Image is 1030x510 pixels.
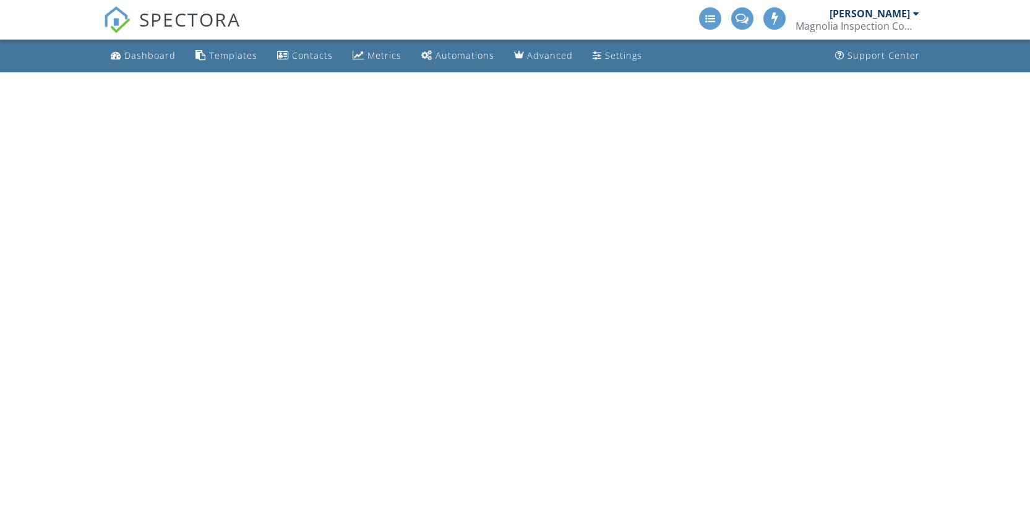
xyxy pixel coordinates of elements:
a: Settings [588,45,647,67]
img: The Best Home Inspection Software - Spectora [103,6,131,33]
a: Templates [191,45,262,67]
a: Dashboard [106,45,181,67]
div: Metrics [367,49,401,61]
div: Settings [605,49,642,61]
a: Support Center [830,45,925,67]
a: Advanced [509,45,578,67]
div: Dashboard [124,49,176,61]
div: Contacts [292,49,333,61]
a: SPECTORA [103,17,241,43]
div: Support Center [848,49,920,61]
a: Contacts [272,45,338,67]
div: Magnolia Inspection Company [796,20,919,32]
a: Automations (Basic) [416,45,499,67]
div: Advanced [527,49,573,61]
div: Templates [209,49,257,61]
a: Metrics [348,45,406,67]
div: Automations [436,49,494,61]
div: [PERSON_NAME] [830,7,910,20]
span: SPECTORA [139,6,241,32]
